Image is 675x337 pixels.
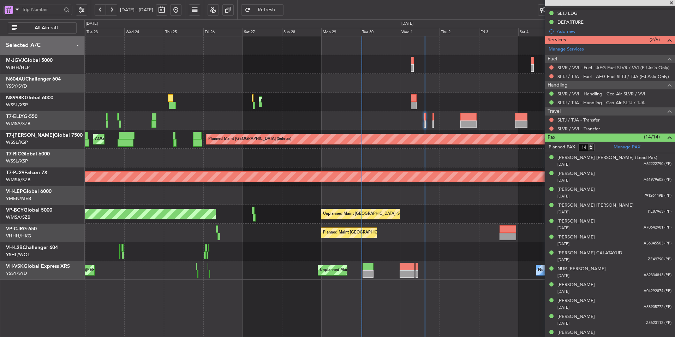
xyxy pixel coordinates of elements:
div: Sat 27 [243,28,282,36]
a: VP-CJRG-650 [6,226,37,231]
span: N604AU [6,77,25,82]
a: Manage PAX [614,144,640,151]
a: VH-L2BChallenger 604 [6,245,58,250]
div: Fri 3 [479,28,519,36]
span: [DATE] [557,178,569,183]
div: AOG Maint London ([GEOGRAPHIC_DATA]) [95,134,174,144]
span: VH-LEP [6,189,23,194]
a: WIHH/HLP [6,64,30,71]
span: A70642981 (PP) [644,225,671,231]
span: Z5623112 (PP) [646,320,671,326]
a: SLVR / VVI - Fuel - AEG Fuel SLVR / VVI (EJ Asia Only) [557,65,670,71]
div: Planned Maint Sydney ([PERSON_NAME] Intl) [44,265,126,276]
div: Tue 30 [361,28,400,36]
div: [PERSON_NAME] CALATAYUD [557,250,622,257]
span: ZE49790 (PP) [648,256,671,262]
span: T7-RIC [6,152,21,156]
div: [PERSON_NAME] [557,282,595,289]
div: SLTJ LDG [557,10,578,16]
a: T7-RICGlobal 6000 [6,152,50,156]
span: P9126449B (PP) [644,193,671,199]
span: Fuel [548,55,557,63]
span: T7-ELLY [6,114,24,119]
div: No Crew [538,265,554,276]
div: Mon 29 [321,28,361,36]
span: [DATE] [557,273,569,278]
span: VH-VSK [6,264,24,269]
span: [DATE] [557,209,569,215]
span: A61979605 (PP) [644,177,671,183]
div: [DATE] [86,21,98,27]
span: [DATE] [557,257,569,262]
span: VP-CJR [6,226,23,231]
a: N604AUChallenger 604 [6,77,61,82]
span: [DATE] [557,225,569,231]
div: [PERSON_NAME] [557,297,595,305]
span: PE87963 (PP) [648,209,671,215]
div: [PERSON_NAME] [557,234,595,241]
a: N8998KGlobal 6000 [6,95,53,100]
span: [DATE] [557,241,569,247]
span: A58905772 (PP) [644,304,671,310]
span: (14/14) [644,133,660,141]
div: Tue 23 [85,28,125,36]
span: A62334813 (PP) [644,272,671,278]
button: All Aircraft [8,22,77,34]
a: YMEN/MEB [6,195,31,202]
div: [PERSON_NAME] [557,313,595,320]
span: VH-L2B [6,245,23,250]
a: Manage Services [549,46,584,53]
div: Thu 2 [440,28,479,36]
a: WMSA/SZB [6,214,30,220]
span: T7-[PERSON_NAME] [6,133,54,138]
a: T7-ELLYG-550 [6,114,37,119]
a: YSHL/WOL [6,252,30,258]
a: VP-BCYGlobal 5000 [6,208,52,213]
a: WMSA/SZB [6,120,30,127]
a: VH-LEPGlobal 6000 [6,189,52,194]
div: Sun 28 [282,28,322,36]
label: Planned PAX [549,144,575,151]
a: SLTJ / TJA - Transfer [557,117,600,123]
a: WSSL/XSP [6,102,28,108]
a: SLVR / VVI - Transfer [557,126,600,132]
span: [DATE] [557,194,569,199]
div: Add new [557,28,671,34]
a: SLTJ / TJA - Handling - Cco Air SLTJ / TJA [557,100,645,106]
a: T7-PJ29Falcon 7X [6,170,48,175]
span: [DATE] [557,162,569,167]
a: SLVR / VVI - Handling - Cco Air SLVR / VVI [557,91,645,97]
span: All Aircraft [19,25,74,30]
a: WSSL/XSP [6,139,28,146]
a: VH-VSKGlobal Express XRS [6,264,70,269]
a: WMSA/SZB [6,177,30,183]
span: [DATE] [557,321,569,326]
div: Wed 1 [400,28,440,36]
div: Planned Maint [GEOGRAPHIC_DATA] ([GEOGRAPHIC_DATA] Intl) [261,96,379,107]
span: Services [548,36,566,44]
div: Fri 26 [203,28,243,36]
span: [DATE] [557,289,569,294]
span: T7-PJ29 [6,170,24,175]
span: A62222790 (PP) [644,161,671,167]
span: [DATE] [557,305,569,310]
div: Unplanned Maint Sydney ([PERSON_NAME] Intl) [320,265,407,276]
a: YSSY/SYD [6,83,27,89]
div: [PERSON_NAME] [PERSON_NAME] (Lead Pax) [557,154,657,161]
span: A56345503 (PP) [644,241,671,247]
span: A04292874 (PP) [644,288,671,294]
a: WSSL/XSP [6,158,28,164]
div: Planned Maint [GEOGRAPHIC_DATA] (Seletar) [208,134,291,144]
span: VP-BCY [6,208,24,213]
a: M-JGVJGlobal 5000 [6,58,53,63]
div: [PERSON_NAME] [557,170,595,177]
div: DEPARTURE [557,19,584,25]
span: N8998K [6,95,25,100]
span: M-JGVJ [6,58,24,63]
div: [PERSON_NAME] [557,186,595,193]
div: Thu 25 [164,28,203,36]
span: Refresh [252,7,281,12]
a: VHHH/HKG [6,233,31,239]
div: [PERSON_NAME] [557,218,595,225]
div: Unplanned Maint [GEOGRAPHIC_DATA] (Sultan [PERSON_NAME] [PERSON_NAME] - Subang) [323,209,492,219]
